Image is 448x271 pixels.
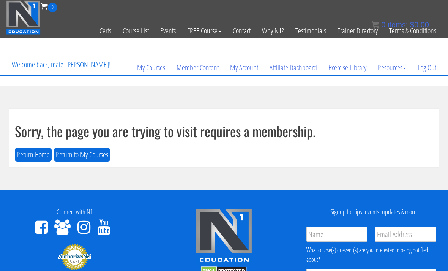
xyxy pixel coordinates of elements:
img: Authorize.Net Merchant - Click to Verify [58,243,92,271]
p: Welcome back, mate-[PERSON_NAME]! [6,49,116,80]
a: My Account [224,49,264,86]
span: 0 [48,3,57,12]
span: $ [410,21,414,29]
button: Return Home [15,148,52,162]
a: Terms & Conditions [383,12,442,49]
a: My Courses [131,49,171,86]
a: Course List [117,12,155,49]
div: What course(s) or event(s) are you interested in being notified about? [306,246,436,264]
input: Email Address [375,227,436,242]
button: Return to My Courses [54,148,110,162]
a: Trainer Directory [332,12,383,49]
a: Exercise Library [323,49,372,86]
img: icon11.png [372,21,379,29]
a: Why N1? [256,12,290,49]
a: Affiliate Dashboard [264,49,323,86]
img: n1-edu-logo [196,208,252,265]
a: FREE Course [181,12,227,49]
a: Log Out [412,49,442,86]
a: Member Content [171,49,224,86]
a: Testimonials [290,12,332,49]
bdi: 0.00 [410,21,429,29]
h4: Connect with N1 [6,208,144,216]
a: Contact [227,12,256,49]
a: Events [155,12,181,49]
a: 0 [41,1,57,11]
a: 0 items: $0.00 [372,21,429,29]
input: Name [306,227,368,242]
a: Resources [372,49,412,86]
h1: Sorry, the page you are trying to visit requires a membership. [15,124,433,139]
span: 0 [381,21,385,29]
span: items: [388,21,408,29]
h4: Signup for tips, events, updates & more [304,208,442,216]
a: Certs [94,12,117,49]
img: n1-education [6,0,41,35]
